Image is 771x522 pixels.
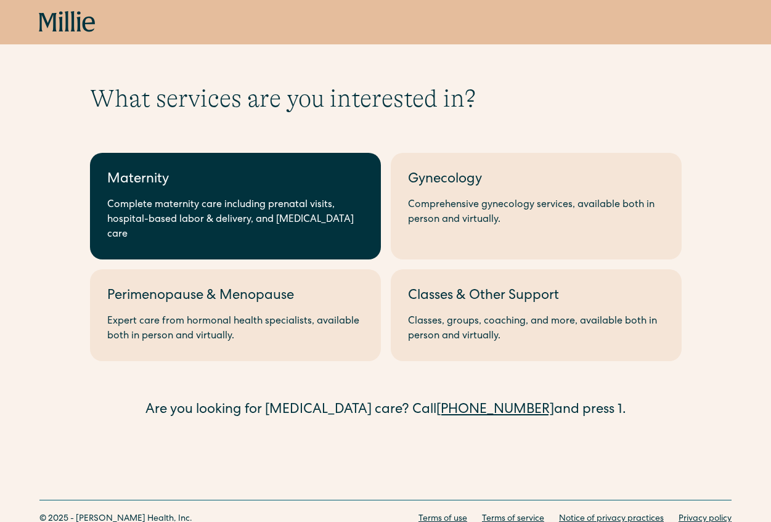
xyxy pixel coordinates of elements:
a: GynecologyComprehensive gynecology services, available both in person and virtually. [391,153,682,259]
a: Classes & Other SupportClasses, groups, coaching, and more, available both in person and virtually. [391,269,682,361]
div: Gynecology [408,170,664,190]
div: Classes, groups, coaching, and more, available both in person and virtually. [408,314,664,344]
div: Maternity [107,170,364,190]
h1: What services are you interested in? [90,84,682,113]
div: Classes & Other Support [408,287,664,307]
div: Comprehensive gynecology services, available both in person and virtually. [408,198,664,227]
div: Expert care from hormonal health specialists, available both in person and virtually. [107,314,364,344]
div: Complete maternity care including prenatal visits, hospital-based labor & delivery, and [MEDICAL_... [107,198,364,242]
div: Are you looking for [MEDICAL_DATA] care? Call and press 1. [90,401,682,421]
a: MaternityComplete maternity care including prenatal visits, hospital-based labor & delivery, and ... [90,153,381,259]
div: Perimenopause & Menopause [107,287,364,307]
a: Perimenopause & MenopauseExpert care from hormonal health specialists, available both in person a... [90,269,381,361]
a: [PHONE_NUMBER] [436,404,554,417]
